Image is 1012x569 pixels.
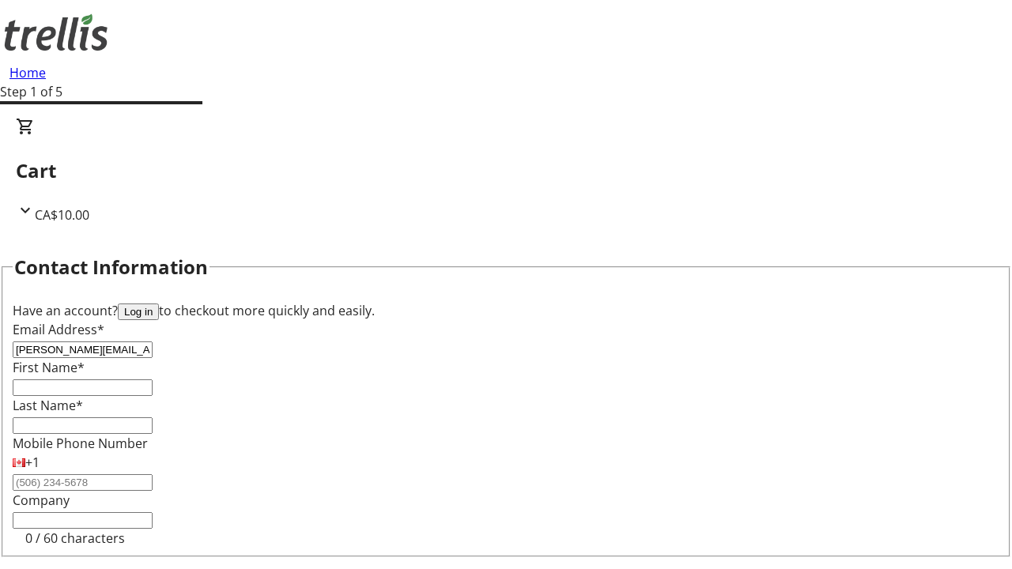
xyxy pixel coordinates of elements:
[13,474,153,491] input: (506) 234-5678
[13,492,70,509] label: Company
[118,303,159,320] button: Log in
[16,117,996,224] div: CartCA$10.00
[35,206,89,224] span: CA$10.00
[13,359,85,376] label: First Name*
[16,156,996,185] h2: Cart
[13,435,148,452] label: Mobile Phone Number
[13,301,999,320] div: Have an account? to checkout more quickly and easily.
[25,529,125,547] tr-character-limit: 0 / 60 characters
[14,253,208,281] h2: Contact Information
[13,321,104,338] label: Email Address*
[13,397,83,414] label: Last Name*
